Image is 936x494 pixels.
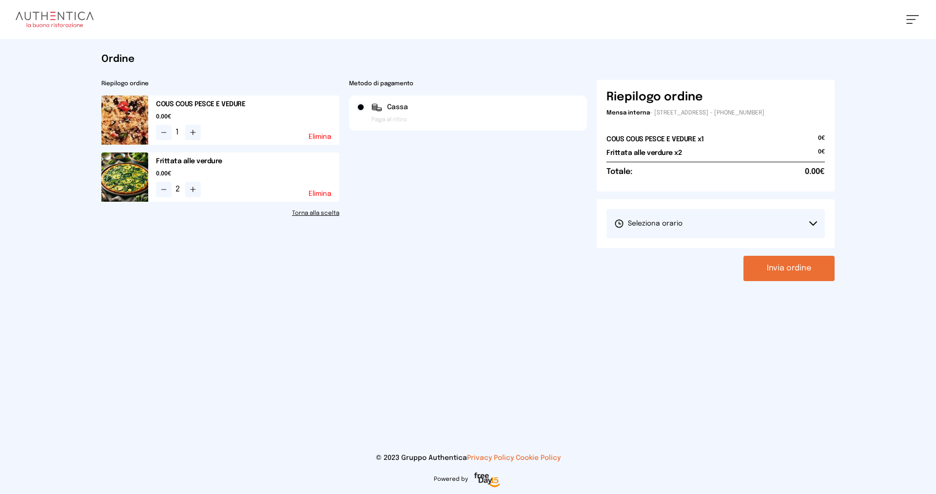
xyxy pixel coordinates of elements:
[175,184,181,195] span: 2
[606,90,703,105] h6: Riepilogo ordine
[434,475,468,483] span: Powered by
[743,256,835,281] button: Invia ordine
[387,102,408,112] span: Cassa
[606,148,682,158] h2: Frittata alle verdure x2
[818,134,825,148] span: 0€
[606,110,650,116] span: Mensa interna
[101,80,339,88] h2: Riepilogo ordine
[101,152,148,202] img: media
[16,12,94,27] img: logo.8f33a47.png
[101,209,339,217] a: Torna alla scelta
[309,133,331,140] button: Elimina
[156,170,339,178] span: 0.00€
[472,471,503,490] img: logo-freeday.3e08031.png
[606,109,825,117] p: - [STREET_ADDRESS] - [PHONE_NUMBER]
[156,113,339,121] span: 0.00€
[818,148,825,162] span: 0€
[467,455,514,461] a: Privacy Policy
[175,127,181,138] span: 1
[606,134,704,144] h2: COUS COUS PESCE E VEDURE x1
[156,99,339,109] h2: COUS COUS PESCE E VEDURE
[101,53,835,66] h1: Ordine
[156,156,339,166] h2: Frittata alle verdure
[309,190,331,197] button: Elimina
[16,453,920,463] p: © 2023 Gruppo Authentica
[101,95,148,145] img: media
[614,219,682,228] span: Seleziona orario
[606,166,632,178] h6: Totale:
[805,166,825,178] span: 0.00€
[349,80,587,88] h2: Metodo di pagamento
[516,455,561,461] a: Cookie Policy
[606,209,825,238] button: Seleziona orario
[371,116,407,124] span: Paga al ritiro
